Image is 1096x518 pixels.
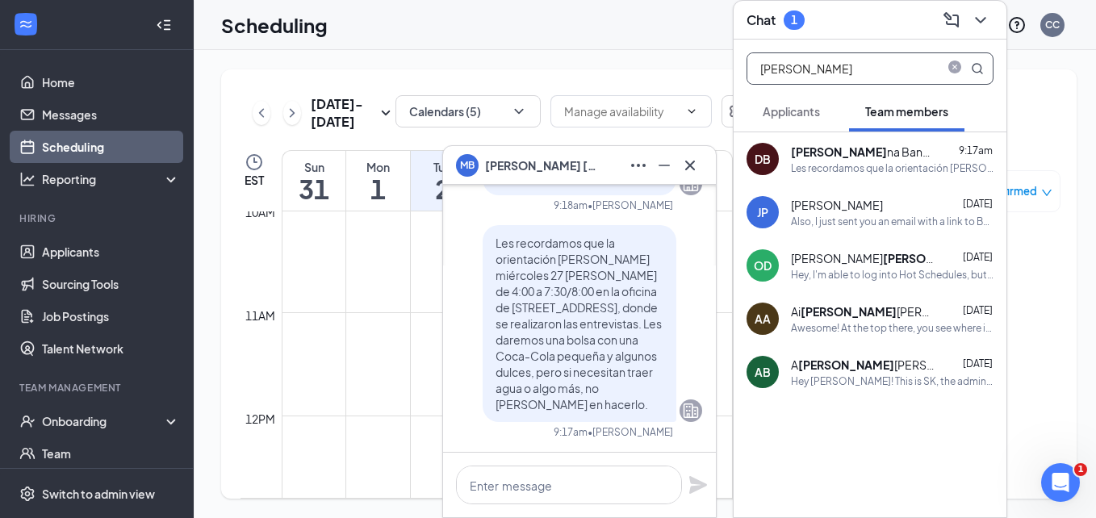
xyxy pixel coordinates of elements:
button: Cross [677,152,703,178]
svg: ChevronDown [971,10,990,30]
input: Search team member [747,53,939,84]
a: Team [42,437,180,470]
button: Calendars (5)ChevronDown [395,95,541,127]
b: [PERSON_NAME] [791,144,887,159]
a: September 1, 2025 [346,151,410,211]
div: Tue [411,159,475,175]
span: EST [245,172,264,188]
svg: Analysis [19,171,36,187]
svg: Settings [728,102,747,121]
svg: Settings [19,486,36,502]
div: DB [755,151,771,167]
a: August 31, 2025 [282,151,345,211]
button: Ellipses [625,152,651,178]
span: [DATE] [963,357,993,370]
button: ComposeMessage [939,7,964,33]
h3: Chat [747,11,776,29]
span: [DATE] [963,304,993,316]
span: Applicants [763,104,820,119]
div: Ai [PERSON_NAME] [791,303,936,320]
a: Sourcing Tools [42,268,180,300]
svg: Minimize [655,156,674,175]
a: Settings [722,95,754,131]
input: Manage availability [564,102,679,120]
div: [PERSON_NAME] iels [791,250,936,266]
svg: WorkstreamLogo [18,16,34,32]
div: 1 [791,13,797,27]
svg: SmallChevronDown [376,103,395,123]
div: Hiring [19,211,177,225]
span: Les recordamos que la orientación [PERSON_NAME] miércoles 27 [PERSON_NAME] de 4:00 a 7:30/8:00 en... [496,236,662,411]
a: September 2, 2025 [411,151,475,211]
button: Minimize [651,152,677,178]
div: na Banda Sierra [791,144,936,160]
div: CC [1045,18,1060,31]
b: [PERSON_NAME] [883,251,979,265]
span: Team members [865,104,948,119]
svg: ChevronLeft [253,103,270,123]
div: AB [755,364,771,380]
div: 9:18am [554,198,588,212]
div: Team Management [19,381,177,395]
div: Sun [282,159,345,175]
a: Applicants [42,236,180,268]
button: ChevronRight [283,101,301,125]
svg: Collapse [156,17,172,33]
svg: UserCheck [19,413,36,429]
div: Hey, I'm able to log into Hot Schedules, but I cannot access Pathway 2.0. For the pathway I'm put... [791,268,994,282]
span: close-circle [945,61,964,77]
svg: ComposeMessage [942,10,961,30]
div: Also, I just sent you an email with a link to Basecamp-our Team communication platform. Please do... [791,215,994,228]
span: [DATE] [963,198,993,210]
a: Scheduling [42,131,180,163]
a: Messages [42,98,180,131]
span: [PERSON_NAME] [791,197,883,213]
button: Settings [722,95,754,127]
span: Confirmed [982,183,1037,199]
svg: Cross [680,156,700,175]
div: OD [754,257,772,274]
svg: Plane [688,475,708,495]
div: Switch to admin view [42,486,155,502]
div: Hey [PERSON_NAME]! This is SK, the admin director at CFA. I am seeing that you are still not sign... [791,374,994,388]
span: close-circle [945,61,964,73]
div: 9:17am [554,425,588,439]
div: 11am [242,307,278,324]
div: Onboarding [42,413,166,429]
svg: Clock [245,152,264,172]
span: • [PERSON_NAME] [588,198,673,212]
div: JP [757,204,768,220]
iframe: Intercom live chat [1041,463,1080,502]
div: 12pm [242,410,278,428]
svg: ChevronRight [284,103,300,123]
a: Home [42,66,180,98]
div: 10am [242,203,278,221]
svg: MagnifyingGlass [971,62,984,75]
span: [PERSON_NAME] [PERSON_NAME] [485,157,598,174]
div: Mon [346,159,410,175]
span: 1 [1074,463,1087,476]
div: A [PERSON_NAME] [791,357,936,373]
div: Awesome! At the top there, you see where it says "Ping"? Click that and it should take you to our... [791,321,994,335]
svg: Company [681,401,701,420]
span: down [1041,187,1052,198]
button: ChevronDown [968,7,994,33]
button: ChevronLeft [253,101,270,125]
svg: QuestionInfo [1007,15,1027,35]
b: [PERSON_NAME] [801,304,897,319]
h1: 31 [282,175,345,203]
h1: 1 [346,175,410,203]
div: Les recordamos que la orientación [PERSON_NAME] miércoles 27 [PERSON_NAME] de 4:00 a 7:30/8:00 en... [791,161,994,175]
svg: ChevronDown [511,103,527,119]
span: • [PERSON_NAME] [588,425,673,439]
h1: Scheduling [221,11,328,39]
div: Reporting [42,171,181,187]
span: 9:17am [959,144,993,157]
a: Talent Network [42,332,180,365]
h3: [DATE] - [DATE] [311,95,376,131]
h1: 2 [411,175,475,203]
svg: Ellipses [629,156,648,175]
span: [DATE] [963,251,993,263]
a: Job Postings [42,300,180,332]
